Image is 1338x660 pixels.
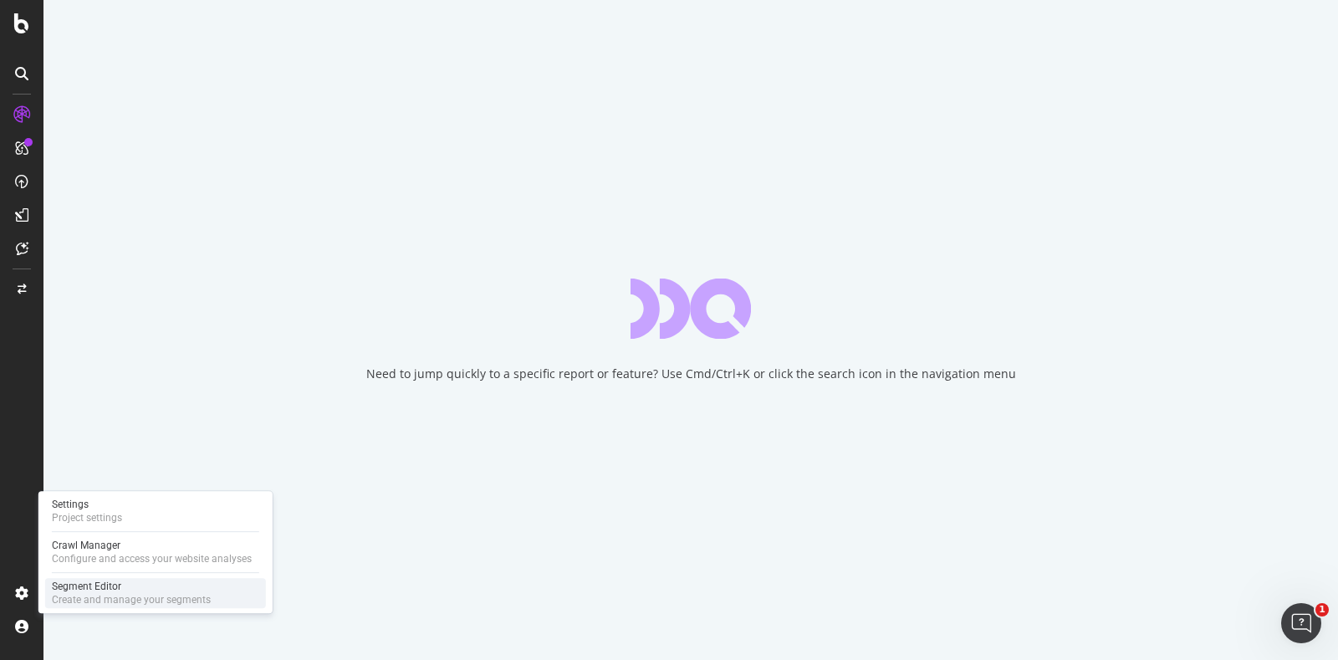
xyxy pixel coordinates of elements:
[366,366,1016,382] div: Need to jump quickly to a specific report or feature? Use Cmd/Ctrl+K or click the search icon in ...
[1281,603,1321,643] iframe: Intercom live chat
[631,279,751,339] div: animation
[52,580,211,593] div: Segment Editor
[52,539,252,552] div: Crawl Manager
[52,511,122,524] div: Project settings
[52,593,211,606] div: Create and manage your segments
[45,537,266,567] a: Crawl ManagerConfigure and access your website analyses
[45,578,266,608] a: Segment EditorCreate and manage your segments
[52,498,122,511] div: Settings
[45,496,266,526] a: SettingsProject settings
[1315,603,1329,617] span: 1
[52,552,252,565] div: Configure and access your website analyses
